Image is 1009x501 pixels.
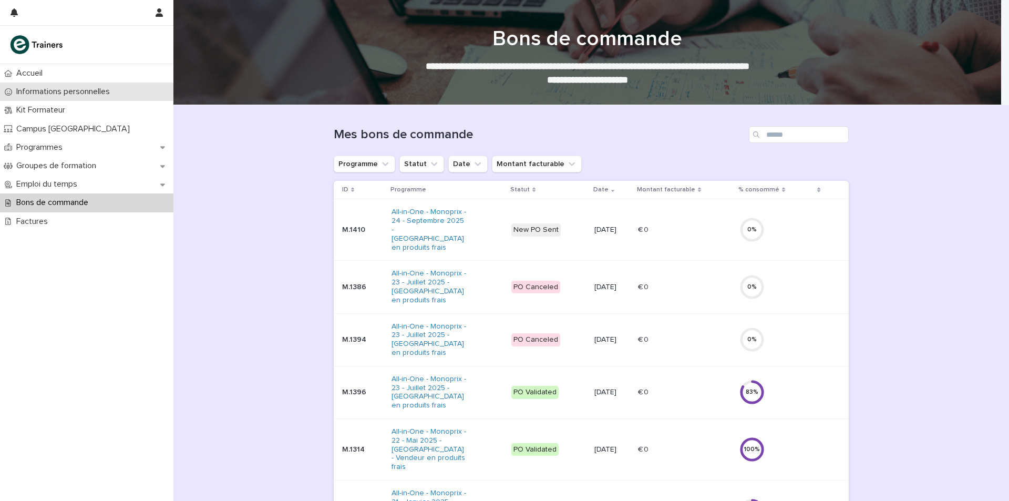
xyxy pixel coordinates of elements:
p: Montant facturable [637,184,695,196]
div: 0 % [739,283,765,291]
div: PO Canceled [511,281,560,294]
p: Groupes de formation [12,161,105,171]
p: € 0 [638,223,651,234]
p: M.1386 [342,283,383,292]
h1: Bons de commande [330,26,845,52]
p: ID [342,184,348,196]
p: Programme [390,184,426,196]
a: All-in-One - Monoprix - 22 - Mai 2025 - [GEOGRAPHIC_DATA] - Vendeur en produits frais [392,427,467,472]
p: M.1410 [342,226,383,234]
div: PO Validated [511,443,559,456]
input: Search [749,126,849,143]
p: Emploi du temps [12,179,86,189]
tr: M.1386All-in-One - Monoprix - 23 - Juillet 2025 - [GEOGRAPHIC_DATA] en produits frais PO Canceled... [334,261,849,313]
p: € 0 [638,333,651,344]
button: Statut [399,156,444,172]
div: PO Canceled [511,333,560,346]
p: € 0 [638,281,651,292]
a: All-in-One - Monoprix - 23 - Juillet 2025 - [GEOGRAPHIC_DATA] en produits frais [392,322,467,357]
div: 83 % [739,388,765,396]
p: [DATE] [594,226,630,234]
button: Programme [334,156,395,172]
p: M.1394 [342,335,383,344]
p: Date [593,184,609,196]
tr: M.1314All-in-One - Monoprix - 22 - Mai 2025 - [GEOGRAPHIC_DATA] - Vendeur en produits frais PO Va... [334,418,849,480]
button: Montant facturable [492,156,582,172]
p: % consommé [738,184,779,196]
div: 100 % [739,446,765,453]
p: Kit Formateur [12,105,74,115]
div: PO Validated [511,386,559,399]
p: Factures [12,217,56,227]
p: [DATE] [594,445,630,454]
h1: Mes bons de commande [334,127,745,142]
a: All-in-One - Monoprix - 23 - Juillet 2025 - [GEOGRAPHIC_DATA] en produits frais [392,375,467,410]
p: € 0 [638,386,651,397]
tr: M.1394All-in-One - Monoprix - 23 - Juillet 2025 - [GEOGRAPHIC_DATA] en produits frais PO Canceled... [334,313,849,366]
p: [DATE] [594,388,630,397]
p: Statut [510,184,530,196]
p: Accueil [12,68,51,78]
p: € 0 [638,443,651,454]
p: M.1396 [342,388,383,397]
p: [DATE] [594,335,630,344]
tr: M.1410All-in-One - Monoprix - 24 - Septembre 2025 - [GEOGRAPHIC_DATA] en produits frais New PO Se... [334,199,849,261]
div: 0 % [739,226,765,233]
p: Campus [GEOGRAPHIC_DATA] [12,124,138,134]
p: M.1314 [342,445,383,454]
div: 0 % [739,336,765,343]
a: All-in-One - Monoprix - 23 - Juillet 2025 - [GEOGRAPHIC_DATA] en produits frais [392,269,467,304]
p: Programmes [12,142,71,152]
div: New PO Sent [511,223,561,237]
tr: M.1396All-in-One - Monoprix - 23 - Juillet 2025 - [GEOGRAPHIC_DATA] en produits frais PO Validate... [334,366,849,418]
p: Bons de commande [12,198,97,208]
button: Date [448,156,488,172]
p: Informations personnelles [12,87,118,97]
p: [DATE] [594,283,630,292]
a: All-in-One - Monoprix - 24 - Septembre 2025 - [GEOGRAPHIC_DATA] en produits frais [392,208,467,252]
img: K0CqGN7SDeD6s4JG8KQk [8,34,66,55]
